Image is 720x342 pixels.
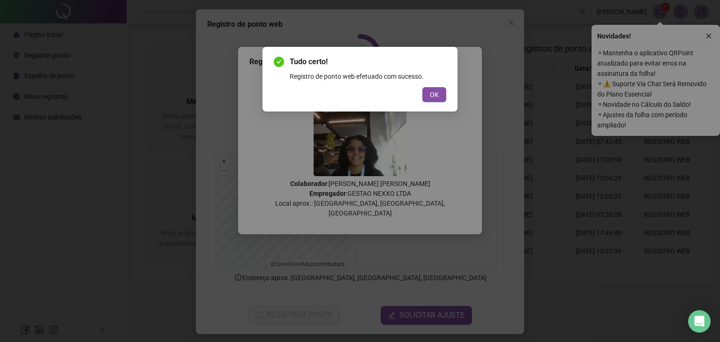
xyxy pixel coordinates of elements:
[688,310,711,333] div: Open Intercom Messenger
[290,56,446,67] span: Tudo certo!
[274,57,284,67] span: check-circle
[422,87,446,102] button: OK
[290,71,446,82] div: Registro de ponto web efetuado com sucesso.
[430,89,439,100] span: OK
